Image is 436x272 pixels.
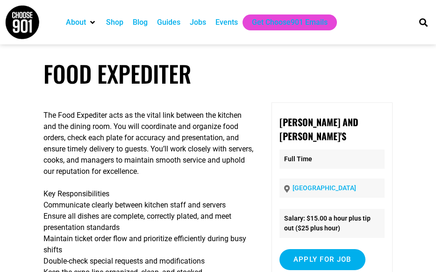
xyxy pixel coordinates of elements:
a: [GEOGRAPHIC_DATA] [293,184,356,192]
a: Blog [133,17,148,28]
input: Apply for job [279,249,365,270]
h1: Food Expediter [43,60,392,87]
nav: Main nav [61,14,407,30]
a: Guides [157,17,180,28]
a: Events [215,17,238,28]
a: Shop [106,17,123,28]
a: Jobs [190,17,206,28]
a: Get Choose901 Emails [252,17,328,28]
p: The Food Expediter acts as the vital link between the kitchen and the dining room. You will coord... [43,110,254,177]
div: Search [416,14,431,30]
a: About [66,17,86,28]
p: Full Time [279,150,385,169]
li: Salary: $15.00 a hour plus tip out ($25 plus hour) [279,209,385,238]
div: About [61,14,101,30]
strong: [PERSON_NAME] and [PERSON_NAME]'s [279,115,358,143]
